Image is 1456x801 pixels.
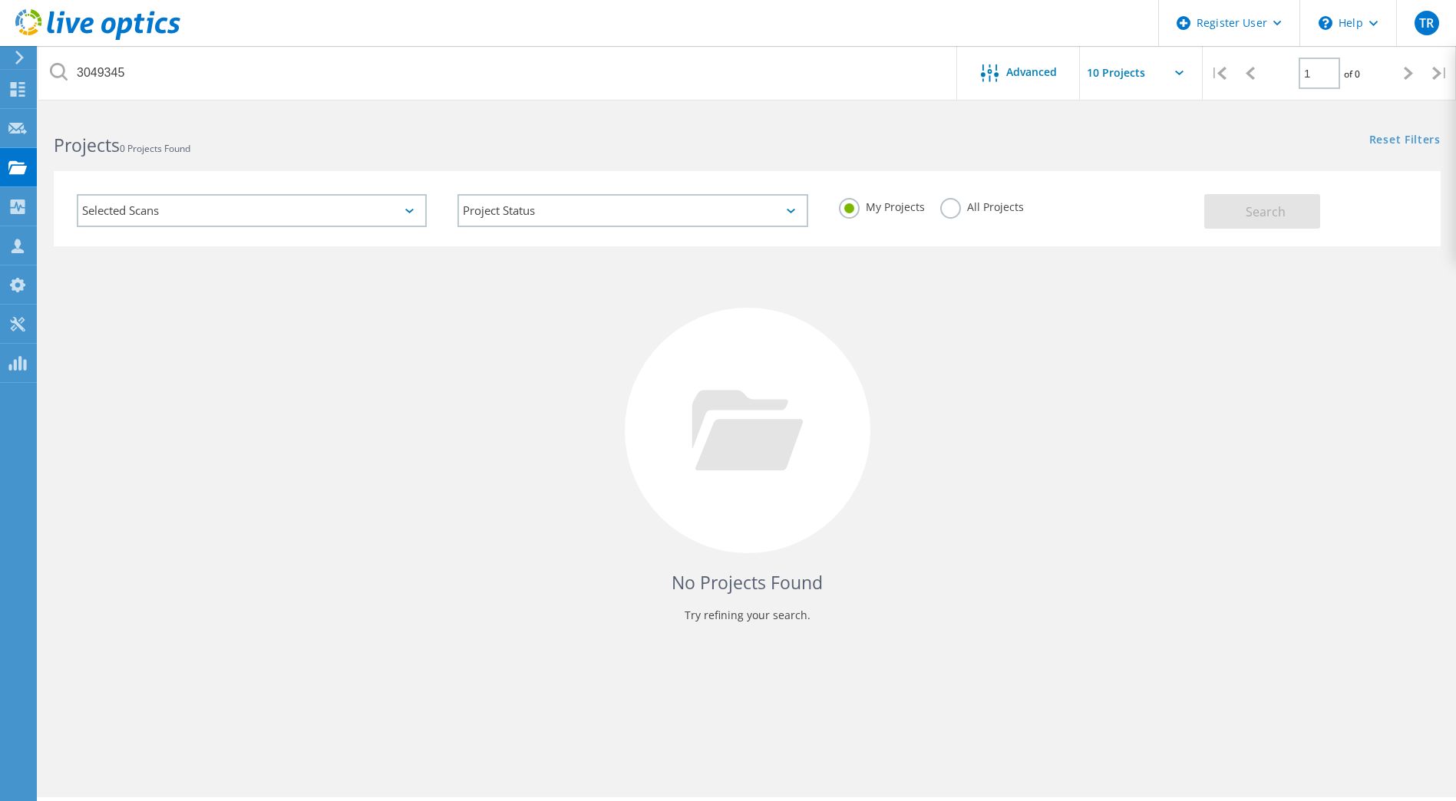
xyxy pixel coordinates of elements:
span: 0 Projects Found [120,142,190,155]
span: Advanced [1006,67,1057,77]
a: Live Optics Dashboard [15,32,180,43]
span: of 0 [1344,68,1360,81]
div: Project Status [457,194,807,227]
label: All Projects [940,198,1024,213]
div: Selected Scans [77,194,427,227]
span: TR [1419,17,1434,29]
button: Search [1204,194,1320,229]
span: Search [1246,203,1286,220]
a: Reset Filters [1369,134,1441,147]
svg: \n [1319,16,1332,30]
h4: No Projects Found [69,570,1425,595]
input: Search projects by name, owner, ID, company, etc [38,46,958,100]
p: Try refining your search. [69,603,1425,628]
div: | [1203,46,1234,101]
b: Projects [54,133,120,157]
div: | [1425,46,1456,101]
label: My Projects [839,198,925,213]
